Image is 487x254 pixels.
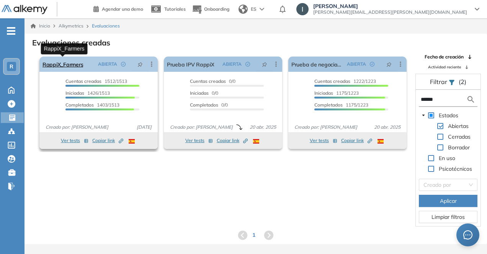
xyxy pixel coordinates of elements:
[347,61,366,68] span: ABIERTA
[314,90,359,96] span: 1175/1223
[448,144,470,151] span: Borrador
[314,78,350,84] span: Cuentas creadas
[134,124,155,131] span: [DATE]
[256,58,273,70] button: pushpin
[463,230,472,239] span: message
[65,102,119,108] span: 1403/1513
[167,124,236,131] span: Creado por: [PERSON_NAME]
[7,30,15,32] i: -
[314,102,368,108] span: 1175/1223
[222,61,242,68] span: ABIERTA
[439,165,472,172] span: Psicotécnicos
[190,78,226,84] span: Cuentas creadas
[129,139,135,144] img: ESP
[448,133,471,140] span: Cerradas
[65,78,101,84] span: Cuentas creadas
[428,64,461,70] span: Actividad reciente
[204,6,229,12] span: Onboarding
[314,78,376,84] span: 1222/1223
[98,61,117,68] span: ABIERTA
[239,5,248,14] img: world
[341,137,372,144] span: Copiar link
[185,136,213,145] button: Ver tests
[291,124,360,131] span: Creado por: [PERSON_NAME]
[92,23,120,29] span: Evaluaciones
[439,112,458,119] span: Estados
[42,124,111,131] span: Creado por: [PERSON_NAME]
[446,121,470,131] span: Abiertas
[190,90,209,96] span: Iniciadas
[65,78,127,84] span: 1512/1513
[370,62,374,66] span: check-circle
[446,143,471,152] span: Borrador
[446,132,472,141] span: Cerradas
[31,23,50,29] a: Inicio
[313,9,467,15] span: [PERSON_NAME][EMAIL_ADDRESS][PERSON_NAME][DOMAIN_NAME]
[262,61,267,67] span: pushpin
[132,58,149,70] button: pushpin
[440,197,457,205] span: Aplicar
[459,77,466,86] span: (2)
[386,61,392,67] span: pushpin
[310,136,337,145] button: Ver tests
[430,78,449,86] span: Filtrar
[437,154,457,163] span: En uso
[190,102,228,108] span: 0/0
[190,102,218,108] span: Completados
[291,57,344,72] a: Prueba de negociación RappiX
[65,90,84,96] span: Iniciadas
[190,90,218,96] span: 0/0
[371,124,404,131] span: 20 abr. 2025
[378,139,384,144] img: ESP
[419,211,477,223] button: Limpiar filtros
[41,43,88,54] div: RappiX_Farmers
[59,23,83,29] span: Alkymetrics
[92,136,123,145] button: Copiar link
[431,213,465,221] span: Limpiar filtros
[192,1,229,18] button: Onboarding
[10,63,13,70] span: R
[121,62,126,66] span: check-circle
[425,53,464,60] span: Fecha de creación
[341,136,372,145] button: Copiar link
[419,195,477,207] button: Aplicar
[65,102,94,108] span: Completados
[245,62,250,66] span: check-circle
[448,123,469,129] span: Abiertas
[466,95,476,104] img: search icon
[381,58,397,70] button: pushpin
[253,139,259,144] img: ESP
[190,78,235,84] span: 0/0
[252,231,255,239] span: 1
[2,5,47,15] img: Logo
[437,164,474,173] span: Psicotécnicos
[260,8,264,11] img: arrow
[439,155,455,162] span: En uso
[314,102,343,108] span: Completados
[251,6,257,13] span: ES
[42,57,83,72] a: RappiX_Farmers
[93,4,143,13] a: Agendar una demo
[61,136,88,145] button: Ver tests
[422,113,425,117] span: caret-down
[437,111,460,120] span: Estados
[164,6,186,12] span: Tutoriales
[65,90,110,96] span: 1426/1513
[32,38,110,47] h3: Evaluaciones creadas
[313,3,467,9] span: [PERSON_NAME]
[137,61,143,67] span: pushpin
[247,124,279,131] span: 20 abr. 2025
[314,90,333,96] span: Iniciadas
[102,6,143,12] span: Agendar una demo
[217,136,248,145] button: Copiar link
[92,137,123,144] span: Copiar link
[217,137,248,144] span: Copiar link
[167,57,214,72] a: Prueba IPV RappiX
